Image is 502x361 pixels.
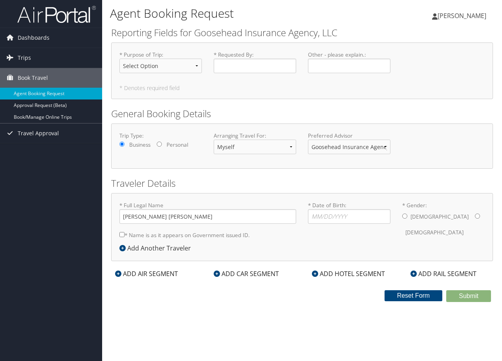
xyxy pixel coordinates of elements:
img: airportal-logo.png [17,5,96,24]
label: [DEMOGRAPHIC_DATA] [405,225,464,240]
span: Book Travel [18,68,48,88]
div: ADD AIR SEGMENT [111,269,182,278]
h2: Reporting Fields for Goosehead Insurance Agency, LLC [111,26,493,39]
label: Preferred Advisor [308,132,390,140]
label: * Full Legal Name [119,201,296,224]
span: Dashboards [18,28,49,48]
label: Trip Type: [119,132,202,140]
label: * Requested By : [214,51,296,73]
label: Personal [167,141,188,149]
h5: * Denotes required field [119,85,485,91]
label: Other - please explain. : [308,51,390,73]
a: [PERSON_NAME] [432,4,494,28]
input: * Name is as it appears on Government issued ID. [119,232,125,237]
div: Add Another Traveler [119,243,195,253]
label: * Gender: [402,201,485,240]
button: Submit [446,290,491,302]
input: * Date of Birth: [308,209,390,224]
input: * Full Legal Name [119,209,296,224]
h2: General Booking Details [111,107,493,120]
div: ADD HOTEL SEGMENT [308,269,389,278]
div: ADD RAIL SEGMENT [407,269,480,278]
label: * Name is as it appears on Government issued ID. [119,228,250,242]
input: * Gender:[DEMOGRAPHIC_DATA][DEMOGRAPHIC_DATA] [402,214,407,219]
input: Other - please explain.: [308,59,390,73]
label: [DEMOGRAPHIC_DATA] [410,209,469,224]
input: * Gender:[DEMOGRAPHIC_DATA][DEMOGRAPHIC_DATA] [475,214,480,219]
span: Travel Approval [18,123,59,143]
div: ADD CAR SEGMENT [210,269,283,278]
input: * Requested By: [214,59,296,73]
span: Trips [18,48,31,68]
span: [PERSON_NAME] [438,11,486,20]
label: Arranging Travel For: [214,132,296,140]
h1: Agent Booking Request [110,5,366,22]
h2: Traveler Details [111,177,493,190]
select: * Purpose of Trip: [119,59,202,73]
label: Business [129,141,150,149]
label: * Purpose of Trip : [119,51,202,79]
label: * Date of Birth: [308,201,390,224]
button: Reset Form [385,290,443,301]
